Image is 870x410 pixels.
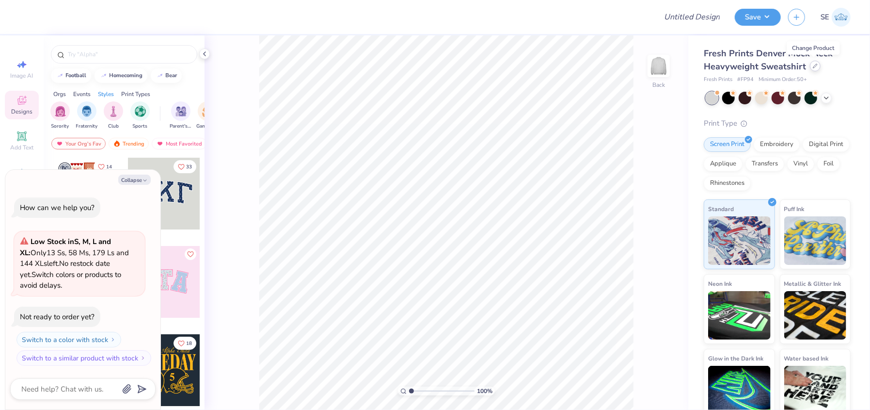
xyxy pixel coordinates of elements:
[821,8,851,27] a: SE
[108,123,119,130] span: Club
[133,123,148,130] span: Sports
[745,157,784,171] div: Transfers
[140,355,146,361] img: Switch to a similar product with stock
[754,137,800,152] div: Embroidery
[100,73,108,79] img: trend_line.gif
[477,387,492,395] span: 100 %
[50,101,70,130] button: filter button
[51,138,106,149] div: Your Org's Fav
[735,9,781,26] button: Save
[135,106,146,117] img: Sports Image
[704,176,751,191] div: Rhinestones
[704,76,732,84] span: Fresh Prints
[156,140,164,147] img: most_fav.gif
[20,259,110,279] span: No restock date yet.
[10,144,33,151] span: Add Text
[704,137,751,152] div: Screen Print
[803,137,850,152] div: Digital Print
[76,101,98,130] div: filter for Fraternity
[817,157,840,171] div: Foil
[186,341,192,346] span: 18
[170,123,192,130] span: Parent's Weekend
[759,76,807,84] span: Minimum Order: 50 +
[832,8,851,27] img: Shirley Evaleen B
[708,279,732,289] span: Neon Ink
[20,237,111,258] strong: Low Stock in S, M, L and XL :
[130,101,150,130] div: filter for Sports
[81,106,92,117] img: Fraternity Image
[704,48,833,72] span: Fresh Prints Denver Mock Neck Heavyweight Sweatshirt
[106,164,112,169] span: 14
[51,123,69,130] span: Sorority
[708,291,771,340] img: Neon Ink
[784,291,847,340] img: Metallic & Glitter Ink
[66,73,87,78] div: football
[649,56,668,76] img: Back
[104,101,123,130] button: filter button
[20,237,129,290] span: Only 13 Ss, 58 Ms, 179 Ls and 144 XLs left. Switch colors or products to avoid delays.
[76,101,98,130] button: filter button
[98,90,114,98] div: Styles
[196,101,219,130] div: filter for Game Day
[67,49,191,59] input: Try "Alpha"
[784,279,841,289] span: Metallic & Glitter Ink
[174,160,196,173] button: Like
[16,332,121,347] button: Switch to a color with stock
[151,68,182,83] button: bear
[156,73,164,79] img: trend_line.gif
[202,106,213,117] img: Game Day Image
[784,353,829,363] span: Water based Ink
[113,140,121,147] img: trending.gif
[130,101,150,130] button: filter button
[110,73,143,78] div: homecoming
[784,216,847,265] img: Puff Ink
[53,90,66,98] div: Orgs
[196,101,219,130] button: filter button
[170,101,192,130] button: filter button
[50,101,70,130] div: filter for Sorority
[76,123,98,130] span: Fraternity
[104,101,123,130] div: filter for Club
[51,68,91,83] button: football
[166,73,177,78] div: bear
[708,353,763,363] span: Glow in the Dark Ink
[196,123,219,130] span: Game Day
[704,118,851,129] div: Print Type
[175,106,187,117] img: Parent's Weekend Image
[787,41,840,55] div: Change Product
[121,90,150,98] div: Print Types
[11,108,32,115] span: Designs
[784,204,805,214] span: Puff Ink
[56,73,64,79] img: trend_line.gif
[708,204,734,214] span: Standard
[737,76,754,84] span: # FP94
[170,101,192,130] div: filter for Parent's Weekend
[656,7,728,27] input: Untitled Design
[821,12,829,23] span: SE
[73,90,91,98] div: Events
[16,350,151,366] button: Switch to a similar product with stock
[152,138,206,149] div: Most Favorited
[708,216,771,265] img: Standard
[20,203,95,213] div: How can we help you?
[174,337,196,350] button: Like
[652,81,665,89] div: Back
[109,138,149,149] div: Trending
[95,68,147,83] button: homecoming
[94,160,116,173] button: Like
[55,106,66,117] img: Sorority Image
[118,175,151,185] button: Collapse
[56,140,63,147] img: most_fav.gif
[704,157,743,171] div: Applique
[11,72,33,80] span: Image AI
[108,106,119,117] img: Club Image
[185,248,196,260] button: Like
[20,312,95,322] div: Not ready to order yet?
[186,164,192,169] span: 33
[787,157,814,171] div: Vinyl
[110,337,116,343] img: Switch to a color with stock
